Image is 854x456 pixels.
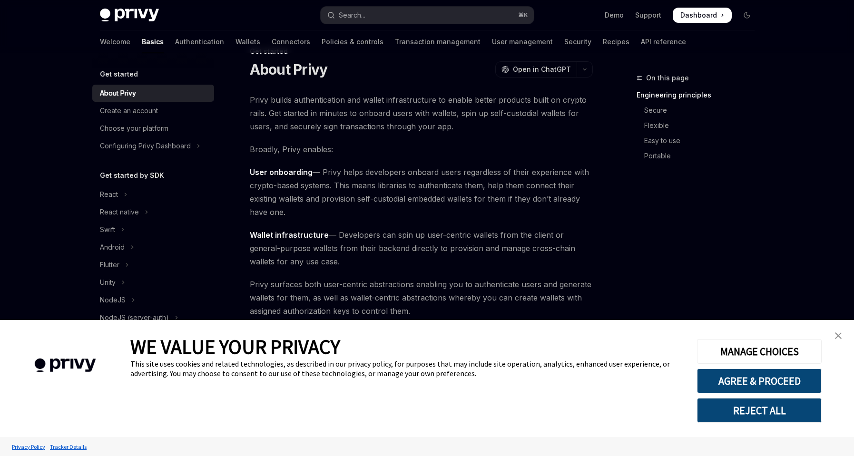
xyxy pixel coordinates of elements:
a: Welcome [100,30,130,53]
span: — Privy helps developers onboard users regardless of their experience with crypto-based systems. ... [250,165,593,219]
div: Choose your platform [100,123,168,134]
button: Toggle React section [92,186,214,203]
button: Open in ChatGPT [495,61,577,78]
span: Open in ChatGPT [513,65,571,74]
a: Transaction management [395,30,481,53]
div: Flutter [100,259,119,271]
a: Dashboard [673,8,732,23]
button: AGREE & PROCEED [697,369,822,393]
button: Toggle Swift section [92,221,214,238]
strong: User onboarding [250,167,313,177]
button: Toggle NodeJS section [92,291,214,309]
span: Broadly, Privy enables: [250,143,593,156]
a: API reference [641,30,686,53]
button: Open search [321,7,534,24]
a: Create an account [92,102,214,119]
img: dark logo [100,9,159,22]
h1: About Privy [250,61,328,78]
button: REJECT ALL [697,398,822,423]
a: close banner [829,326,848,345]
a: Flexible [637,118,762,133]
a: Choose your platform [92,120,214,137]
span: ⌘ K [518,11,528,19]
img: close banner [835,332,842,339]
span: — Developers can spin up user-centric wallets from the client or general-purpose wallets from the... [250,228,593,268]
a: About Privy [92,85,214,102]
strong: Wallet infrastructure [250,230,329,240]
a: Demo [605,10,624,20]
a: User management [492,30,553,53]
a: Easy to use [637,133,762,148]
span: Privy surfaces both user-centric abstractions enabling you to authenticate users and generate wal... [250,278,593,318]
div: Swift [100,224,115,235]
a: Engineering principles [637,87,762,103]
a: Secure [637,103,762,118]
a: Security [564,30,591,53]
span: On this page [646,72,689,84]
span: WE VALUE YOUR PRIVACY [130,334,340,359]
button: Toggle React native section [92,204,214,221]
button: Toggle Unity section [92,274,214,291]
div: This site uses cookies and related technologies, as described in our privacy policy, for purposes... [130,359,683,378]
div: About Privy [100,87,136,99]
span: Privy builds authentication and wallet infrastructure to enable better products built on crypto r... [250,93,593,133]
a: Basics [142,30,164,53]
h5: Get started [100,68,138,80]
a: Portable [637,148,762,164]
button: Toggle Configuring Privy Dashboard section [92,137,214,155]
div: Unity [100,277,116,288]
img: company logo [14,345,116,386]
a: Wallets [236,30,260,53]
h5: Get started by SDK [100,170,164,181]
a: Support [635,10,661,20]
a: Tracker Details [48,438,89,455]
a: Connectors [272,30,310,53]
a: Privacy Policy [10,438,48,455]
button: Toggle NodeJS (server-auth) section [92,309,214,326]
button: Toggle dark mode [739,8,755,23]
span: Dashboard [680,10,717,20]
div: NodeJS [100,294,126,306]
a: Recipes [603,30,629,53]
div: Create an account [100,105,158,116]
a: Policies & controls [322,30,383,53]
button: Toggle Flutter section [92,256,214,273]
div: Configuring Privy Dashboard [100,140,191,152]
div: React native [100,206,139,218]
button: Toggle Android section [92,239,214,256]
div: Search... [339,10,365,21]
button: MANAGE CHOICES [697,339,822,364]
div: Android [100,242,125,253]
a: Authentication [175,30,224,53]
div: React [100,189,118,200]
div: NodeJS (server-auth) [100,312,169,323]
